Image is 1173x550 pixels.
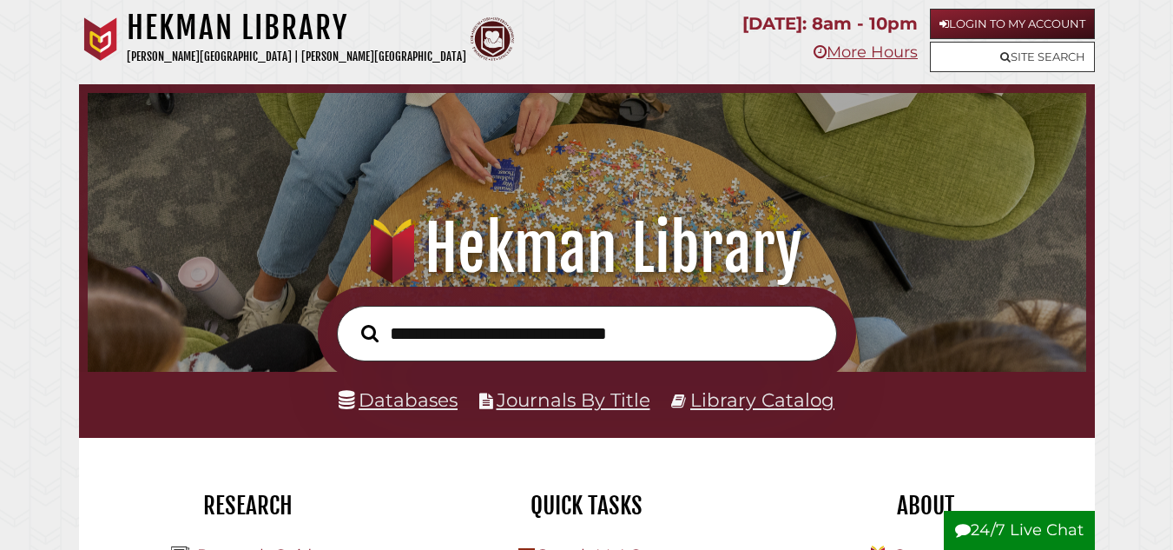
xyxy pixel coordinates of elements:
[339,388,458,411] a: Databases
[361,324,379,343] i: Search
[814,43,918,62] a: More Hours
[769,491,1082,520] h2: About
[127,9,466,47] h1: Hekman Library
[930,42,1095,72] a: Site Search
[690,388,834,411] a: Library Catalog
[742,9,918,39] p: [DATE]: 8am - 10pm
[930,9,1095,39] a: Login to My Account
[497,388,650,411] a: Journals By Title
[353,320,387,347] button: Search
[431,491,743,520] h2: Quick Tasks
[79,17,122,61] img: Calvin University
[92,491,405,520] h2: Research
[105,210,1069,287] h1: Hekman Library
[127,47,466,67] p: [PERSON_NAME][GEOGRAPHIC_DATA] | [PERSON_NAME][GEOGRAPHIC_DATA]
[471,17,514,61] img: Calvin Theological Seminary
